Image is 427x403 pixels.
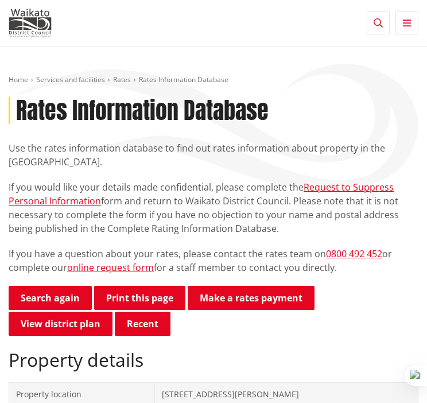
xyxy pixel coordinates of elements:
a: Make a rates payment [188,286,315,310]
a: Rates [113,75,131,84]
a: Search again [9,286,92,310]
p: If you would like your details made confidential, please complete the form and return to Waikato ... [9,180,418,235]
h2: Property details [9,349,418,371]
p: Use the rates information database to find out rates information about property in the [GEOGRAPHI... [9,141,418,169]
a: Home [9,75,28,84]
button: Recent [115,312,170,336]
a: Services and facilities [36,75,105,84]
nav: breadcrumb [9,75,418,85]
button: Print this page [94,286,185,310]
img: Waikato District Council - Te Kaunihera aa Takiwaa o Waikato [9,9,52,37]
a: View district plan [9,312,112,336]
h1: Rates Information Database [16,96,269,124]
a: 0800 492 452 [326,247,382,260]
span: Rates Information Database [139,75,228,84]
a: online request form [67,261,154,274]
p: If you have a question about your rates, please contact the rates team on or complete our for a s... [9,247,418,274]
a: Request to Suppress Personal Information [9,181,394,207]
